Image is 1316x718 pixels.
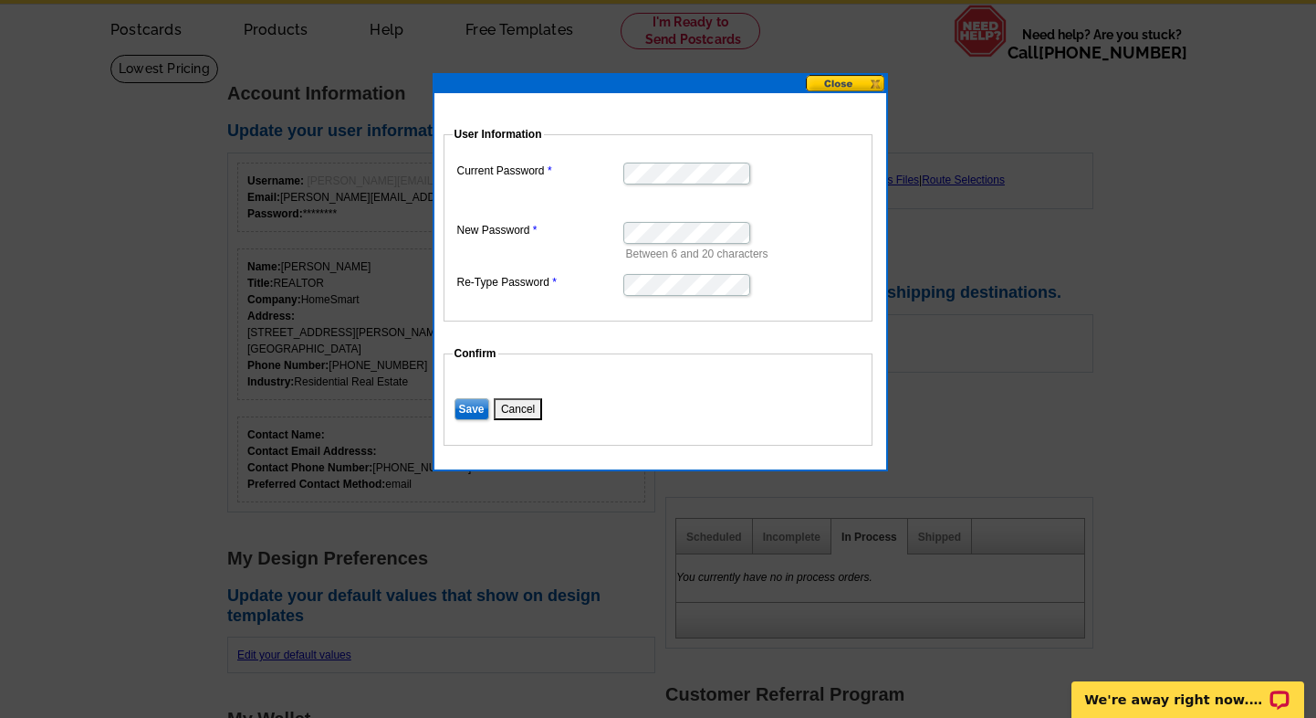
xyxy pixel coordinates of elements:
[453,126,544,143] legend: User Information
[626,246,863,262] p: Between 6 and 20 characters
[453,345,498,362] legend: Confirm
[1060,660,1316,718] iframe: LiveChat chat widget
[457,163,621,179] label: Current Password
[454,398,489,420] input: Save
[494,398,542,420] button: Cancel
[457,222,621,238] label: New Password
[457,274,621,290] label: Re-Type Password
